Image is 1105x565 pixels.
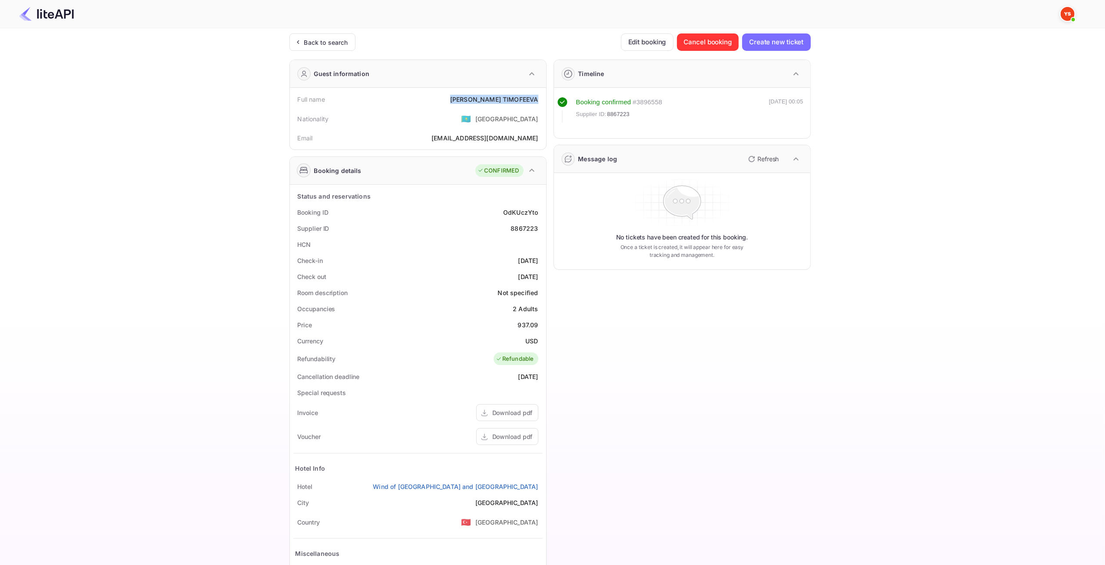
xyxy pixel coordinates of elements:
div: Miscellaneous [295,549,340,558]
p: Refresh [758,154,779,163]
div: Hotel Info [295,464,325,473]
div: HCN [298,240,311,249]
div: Check out [298,272,326,281]
div: Occupancies [298,304,335,313]
div: [EMAIL_ADDRESS][DOMAIN_NAME] [431,133,538,143]
div: [DATE] 00:05 [769,97,803,123]
div: Status and reservations [298,192,371,201]
div: Country [298,518,320,527]
button: Edit booking [621,33,674,51]
div: CONFIRMED [478,166,519,175]
div: [PERSON_NAME] TIMOFEEVA [450,95,538,104]
div: Hotel [298,482,313,491]
div: [GEOGRAPHIC_DATA] [475,518,538,527]
div: Invoice [298,408,318,417]
div: OdKUczYto [503,208,538,217]
span: United States [461,514,471,530]
div: # 3896558 [633,97,662,107]
div: 2 Adults [513,304,538,313]
div: USD [525,336,538,346]
div: Booking details [314,166,362,175]
span: United States [461,111,471,126]
span: 8867223 [607,110,630,119]
div: Refundable [496,355,534,363]
div: Currency [298,336,323,346]
div: Back to search [304,38,348,47]
a: Wind of [GEOGRAPHIC_DATA] and [GEOGRAPHIC_DATA] [373,482,538,491]
div: [GEOGRAPHIC_DATA] [475,498,538,507]
div: Booking ID [298,208,329,217]
div: Email [298,133,313,143]
div: Download pdf [492,408,533,417]
div: Check-in [298,256,323,265]
div: City [298,498,309,507]
p: Once a ticket is created, it will appear here for easy tracking and management. [614,243,751,259]
span: Supplier ID: [576,110,607,119]
div: Message log [578,154,617,163]
div: Booking confirmed [576,97,631,107]
button: Refresh [743,152,783,166]
div: Price [298,320,312,329]
div: Nationality [298,114,329,123]
div: [DATE] [518,272,538,281]
div: Timeline [578,69,604,78]
div: 937.09 [518,320,538,329]
button: Create new ticket [742,33,810,51]
div: Guest information [314,69,370,78]
div: Room description [298,288,348,297]
img: LiteAPI Logo [19,7,74,21]
button: Cancel booking [677,33,739,51]
div: Download pdf [492,432,533,441]
div: Voucher [298,432,321,441]
div: Refundability [298,354,336,363]
div: Cancellation deadline [298,372,360,381]
img: Yandex Support [1061,7,1075,21]
div: 8867223 [511,224,538,233]
div: Supplier ID [298,224,329,233]
p: No tickets have been created for this booking. [616,233,748,242]
div: Full name [298,95,325,104]
div: Special requests [298,388,346,397]
div: [DATE] [518,256,538,265]
div: [GEOGRAPHIC_DATA] [475,114,538,123]
div: Not specified [498,288,538,297]
div: [DATE] [518,372,538,381]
